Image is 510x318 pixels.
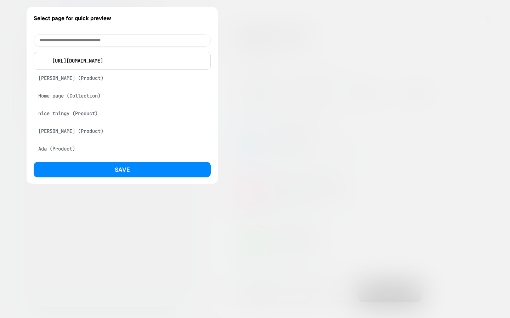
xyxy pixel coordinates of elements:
div: [PERSON_NAME] (Product) [34,71,211,85]
p: [URL][DOMAIN_NAME] [49,58,206,64]
a: Home [14,14,29,21]
button: Save [34,162,211,177]
span: Select page for quick preview [34,15,111,22]
a: [PERSON_NAME][DOMAIN_NAME] [1,1,86,8]
div: Ada (Product) [34,142,211,155]
div: Home page (Collection) [34,89,211,102]
div: [PERSON_NAME] (Product) [34,124,211,138]
div: nice thingy (Product) [34,107,211,120]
